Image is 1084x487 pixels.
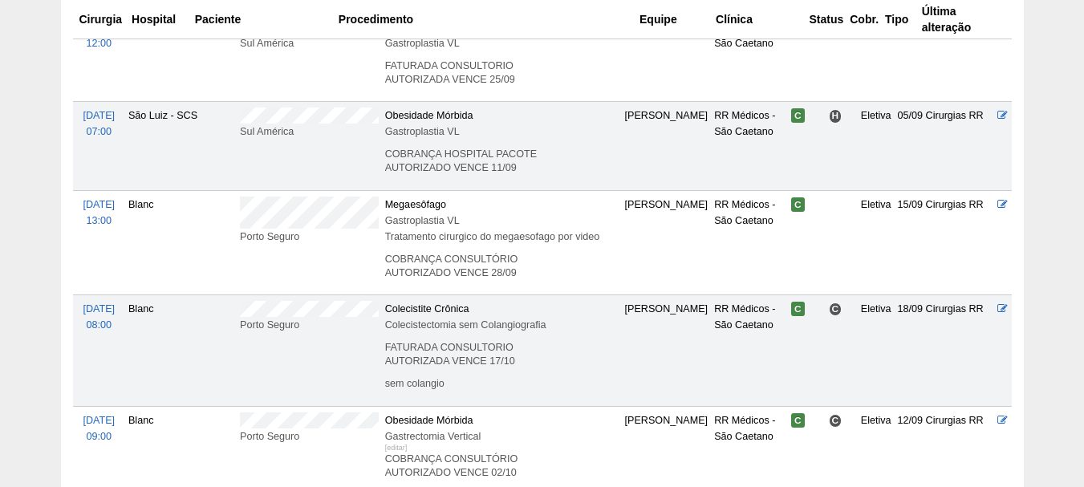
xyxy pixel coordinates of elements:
p: sem colangio [385,377,619,391]
div: Porto Seguro [240,428,379,444]
a: [DATE] 13:00 [83,199,115,226]
td: [PERSON_NAME] [622,190,712,294]
span: Hospital [829,109,842,123]
td: Eletiva [858,102,895,190]
td: RR Médicos - São Caetano [711,13,788,101]
a: [DATE] 08:00 [83,303,115,331]
td: Colecistite Crônica [382,294,622,406]
p: FATURADA CONSULTORIO AUTORIZADA VENCE 25/09 [385,59,619,87]
td: Eletiva [858,13,895,101]
span: [DATE] [83,303,115,315]
td: RR Médicos - São Caetano [711,102,788,190]
div: Gastroplastia VL [385,213,619,229]
td: 09/09 Cirurgias RR [895,13,995,101]
td: [PERSON_NAME] [622,102,712,190]
div: Gastroplastia VL [385,124,619,140]
a: [DATE] 09:00 [83,415,115,442]
p: COBRANÇA HOSPITAL PACOTE AUTORIZADO VENCE 11/09 [385,148,619,175]
a: Editar [997,110,1008,121]
span: 13:00 [86,215,112,226]
p: COBRANÇA CONSULTÓRIO AUTORIZADO VENCE 02/10 [385,453,619,480]
div: Tratamento cirurgico do megaesofago por video [385,229,619,245]
td: São Luiz - SCS [125,102,237,190]
div: Porto Seguro [240,317,379,333]
a: [DATE] 07:00 [83,110,115,137]
td: Eletiva [858,190,895,294]
span: 12:00 [86,38,112,49]
td: 15/09 Cirurgias RR [895,190,995,294]
a: 08/09 Seg 12:00 [76,22,122,49]
span: 07:00 [86,126,112,137]
span: Consultório [829,414,842,428]
td: RR Médicos - São Caetano [711,294,788,406]
a: Editar [997,199,1008,210]
span: Confirmada [791,108,805,123]
td: 05/09 Cirurgias RR [895,102,995,190]
a: Editar [997,303,1008,315]
span: Consultório [829,302,842,316]
div: Gastrectomia Vertical [385,428,619,444]
td: Blanc [125,190,237,294]
p: FATURADA CONSULTORIO AUTORIZADA VENCE 17/10 [385,341,619,368]
td: Obesidade Mórbida [382,102,622,190]
div: Colecistectomia sem Colangiografia [385,317,619,333]
span: [DATE] [83,199,115,210]
span: [DATE] [83,110,115,121]
span: Confirmada [791,197,805,212]
a: Editar [997,415,1008,426]
span: 08:00 [86,319,112,331]
td: Blanc [125,294,237,406]
div: [editar] [385,440,408,456]
div: Gastroplastia VL [385,35,619,51]
span: [DATE] [83,415,115,426]
div: Sul América [240,124,379,140]
td: Murilo [622,13,712,101]
span: Confirmada [791,302,805,316]
td: RR Médicos - São Caetano [711,190,788,294]
td: Bartira [125,13,237,101]
td: [PERSON_NAME] [622,294,712,406]
td: Obesidade Mórbida [382,13,622,101]
td: Eletiva [858,294,895,406]
span: 09:00 [86,431,112,442]
span: Confirmada [791,413,805,428]
p: COBRANÇA CONSULTÓRIO AUTORIZADO VENCE 28/09 [385,253,619,280]
div: Porto Seguro [240,229,379,245]
div: Sul América [240,35,379,51]
td: Megaesôfago [382,190,622,294]
td: 18/09 Cirurgias RR [895,294,995,406]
